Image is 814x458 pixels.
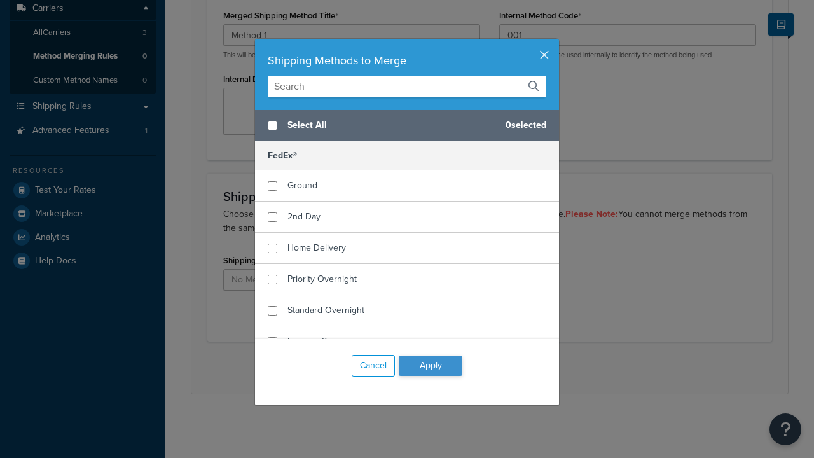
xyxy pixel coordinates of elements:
[287,272,357,286] span: Priority Overnight
[268,52,546,69] div: Shipping Methods to Merge
[287,303,364,317] span: Standard Overnight
[287,335,344,348] span: Express Saver
[255,141,559,170] h5: FedEx®
[287,116,495,134] span: Select All
[287,210,321,223] span: 2nd Day
[255,110,559,141] div: 0 selected
[268,76,546,97] input: Search
[287,179,317,192] span: Ground
[287,241,346,254] span: Home Delivery
[352,355,395,377] button: Cancel
[399,356,462,376] button: Apply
